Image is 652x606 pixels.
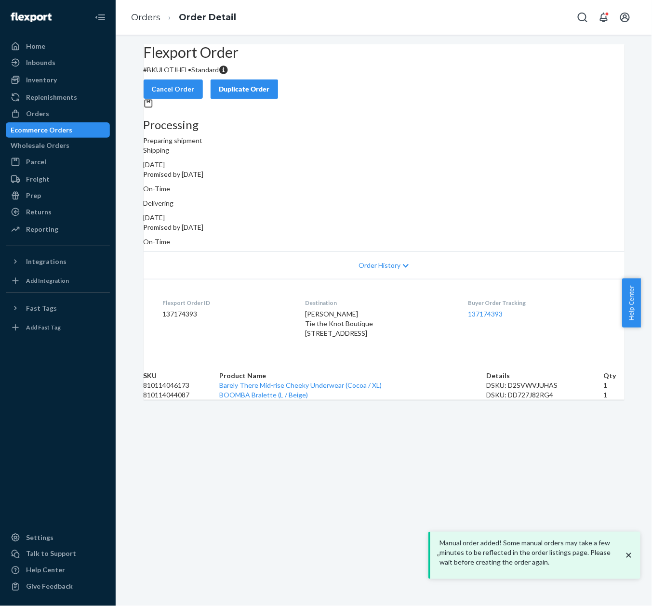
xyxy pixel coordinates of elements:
a: Settings [6,530,110,545]
dt: Destination [305,299,452,307]
button: Help Center [622,278,641,328]
p: Delivering [144,198,625,208]
div: Ecommerce Orders [11,125,72,135]
p: On-Time [144,184,625,194]
span: [PERSON_NAME] Tie the Knot Boutique [STREET_ADDRESS] [305,310,373,337]
div: Parcel [26,157,46,167]
a: Add Fast Tag [6,320,110,335]
div: Give Feedback [26,582,73,592]
dt: Flexport Order ID [163,299,290,307]
p: Promised by [DATE] [144,223,625,232]
div: Orders [26,109,49,119]
h2: Flexport Order [144,44,625,60]
a: Wholesale Orders [6,138,110,153]
span: Order History [359,261,400,270]
div: Integrations [26,257,67,266]
div: Add Integration [26,277,69,285]
a: Orders [131,12,160,23]
a: Home [6,39,110,54]
a: Order Detail [179,12,236,23]
div: [DATE] [144,213,625,223]
div: Preparing shipment [144,119,625,145]
td: 1 [604,390,625,400]
div: Freight [26,174,50,184]
h3: Processing [144,119,625,131]
a: Add Integration [6,273,110,289]
div: Inbounds [26,58,55,67]
a: Help Center [6,563,110,578]
dd: 137174393 [163,309,290,319]
a: 137174393 [468,310,503,318]
p: On-Time [144,237,625,247]
td: 810114046173 [144,381,220,390]
div: Reporting [26,224,58,234]
a: Prep [6,188,110,203]
th: Qty [604,371,625,381]
button: Duplicate Order [211,79,278,99]
dt: Buyer Order Tracking [468,299,605,307]
a: Inbounds [6,55,110,70]
div: Inventory [26,75,57,85]
p: # BKULOTJHEL [144,65,625,75]
p: Shipping [144,145,625,155]
a: Talk to Support [6,546,110,562]
div: Prep [26,191,41,200]
a: Parcel [6,154,110,170]
div: Fast Tags [26,303,57,313]
a: Returns [6,204,110,220]
svg: close toast [624,551,634,560]
a: Replenishments [6,90,110,105]
div: Duplicate Order [219,84,270,94]
th: SKU [144,371,220,381]
p: Promised by [DATE] [144,170,625,179]
th: Product Name [219,371,486,381]
img: Flexport logo [11,13,52,22]
a: BOOMBA Bralette (L / Beige) [219,391,308,399]
button: Give Feedback [6,579,110,594]
button: Open account menu [615,8,635,27]
div: Talk to Support [26,549,76,559]
td: 1 [604,381,625,390]
button: Open notifications [594,8,613,27]
button: Integrations [6,254,110,269]
div: DSKU: D2SVWVJUHAS [486,381,603,390]
span: • [188,66,192,74]
a: Barely There Mid-rise Cheeky Underwear (Cocoa / XL) [219,381,382,389]
div: Returns [26,207,52,217]
div: Help Center [26,566,65,575]
a: Freight [6,171,110,187]
div: Add Fast Tag [26,323,61,331]
p: Manual order added! Some manual orders may take a few minutes to be reflected in the order listin... [440,539,624,567]
div: Replenishments [26,92,77,102]
div: Settings [26,533,53,542]
a: Orders [6,106,110,121]
div: Wholesale Orders [11,141,69,150]
button: Cancel Order [144,79,203,99]
ol: breadcrumbs [123,3,244,32]
a: Reporting [6,222,110,237]
a: Ecommerce Orders [6,122,110,138]
div: DSKU: DD727J82RG4 [486,390,603,400]
button: Open Search Box [573,8,592,27]
button: Close Navigation [91,8,110,27]
div: [DATE] [144,160,625,170]
td: 810114044087 [144,390,220,400]
button: Fast Tags [6,301,110,316]
div: Home [26,41,45,51]
span: Standard [192,66,219,74]
a: Inventory [6,72,110,88]
th: Details [486,371,603,381]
